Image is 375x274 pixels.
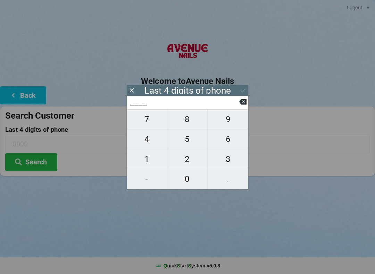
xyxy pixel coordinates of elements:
button: 5 [167,129,208,149]
span: 8 [167,112,208,127]
button: 2 [167,149,208,169]
span: 4 [127,132,167,146]
span: 2 [167,152,208,166]
button: 0 [167,169,208,189]
span: 1 [127,152,167,166]
button: 7 [127,109,167,129]
span: 7 [127,112,167,127]
button: 4 [127,129,167,149]
button: 8 [167,109,208,129]
span: 5 [167,132,208,146]
span: 0 [167,172,208,186]
span: 6 [208,132,248,146]
button: 6 [208,129,248,149]
button: 1 [127,149,167,169]
span: 9 [208,112,248,127]
button: 3 [208,149,248,169]
span: 3 [208,152,248,166]
button: 9 [208,109,248,129]
div: Last 4 digits of phone [144,87,231,94]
